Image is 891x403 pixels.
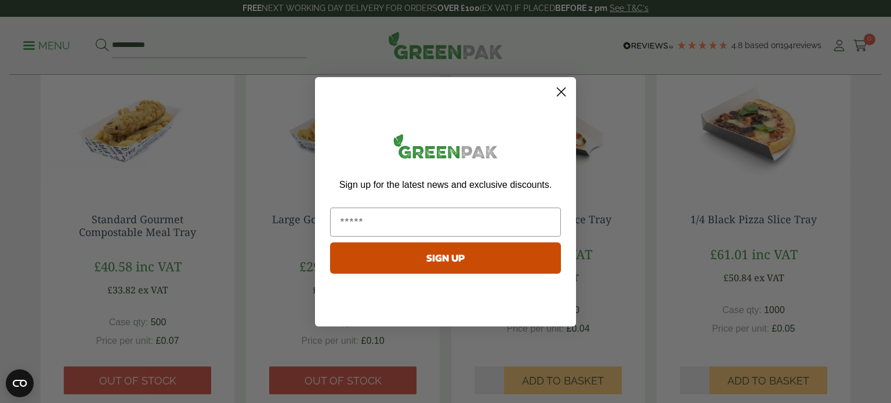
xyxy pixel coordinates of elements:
button: Open CMP widget [6,369,34,397]
button: Close dialog [551,82,571,102]
button: SIGN UP [330,242,561,274]
input: Email [330,208,561,237]
span: Sign up for the latest news and exclusive discounts. [339,180,552,190]
img: greenpak_logo [330,129,561,168]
